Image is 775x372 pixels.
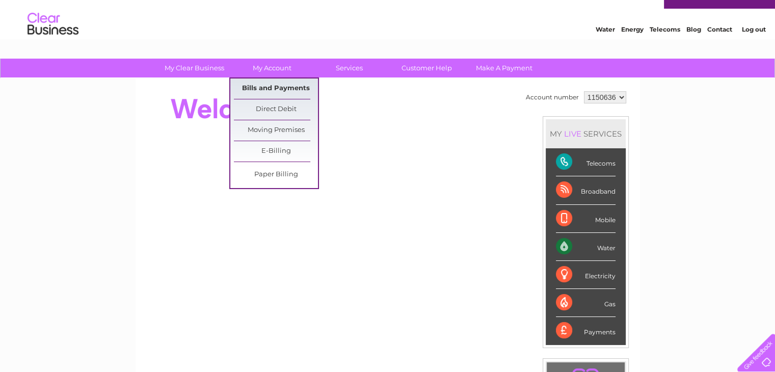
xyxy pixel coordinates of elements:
[152,59,236,77] a: My Clear Business
[230,59,314,77] a: My Account
[562,129,583,139] div: LIVE
[686,43,701,51] a: Blog
[307,59,391,77] a: Services
[234,99,318,120] a: Direct Debit
[462,59,546,77] a: Make A Payment
[234,165,318,185] a: Paper Billing
[234,120,318,141] a: Moving Premises
[546,119,626,148] div: MY SERVICES
[583,5,653,18] a: 0333 014 3131
[234,141,318,162] a: E-Billing
[556,289,616,317] div: Gas
[556,261,616,289] div: Electricity
[27,26,79,58] img: logo.png
[707,43,732,51] a: Contact
[741,43,765,51] a: Log out
[385,59,469,77] a: Customer Help
[650,43,680,51] a: Telecoms
[556,176,616,204] div: Broadband
[621,43,644,51] a: Energy
[556,317,616,344] div: Payments
[556,205,616,233] div: Mobile
[234,78,318,99] a: Bills and Payments
[556,148,616,176] div: Telecoms
[596,43,615,51] a: Water
[147,6,629,49] div: Clear Business is a trading name of Verastar Limited (registered in [GEOGRAPHIC_DATA] No. 3667643...
[523,89,581,106] td: Account number
[556,233,616,261] div: Water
